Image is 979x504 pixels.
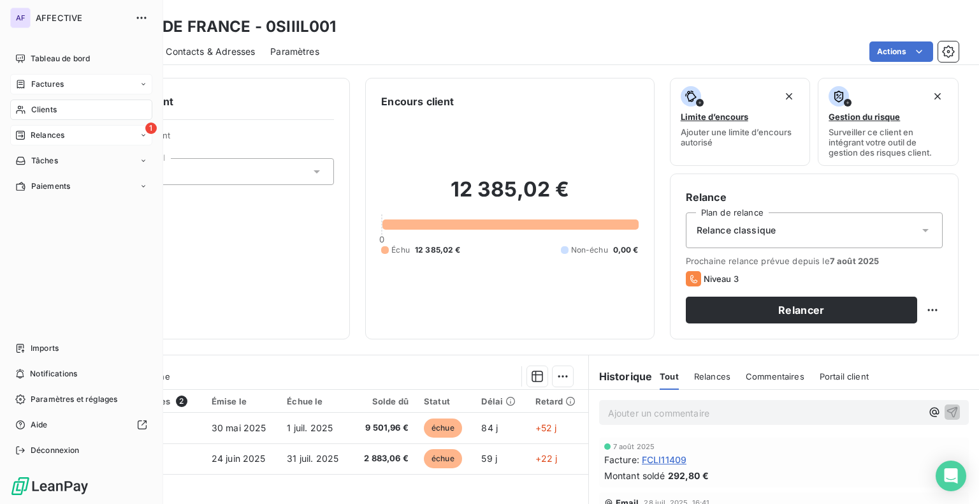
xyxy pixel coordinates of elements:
[535,422,557,433] span: +52 j
[287,422,333,433] span: 1 juil. 2025
[10,476,89,496] img: Logo LeanPay
[697,224,776,237] span: Relance classique
[830,256,880,266] span: 7 août 2025
[10,338,152,359] a: Imports
[704,274,739,284] span: Niveau 3
[31,104,57,115] span: Clients
[481,422,498,433] span: 84 j
[686,256,943,266] span: Prochaine relance prévue depuis le
[359,422,409,434] span: 9 501,96 €
[270,45,319,58] span: Paramètres
[103,130,334,148] span: Propriétés Client
[820,371,869,382] span: Portail client
[829,127,948,158] span: Surveiller ce client en intégrant votre outil de gestion des risques client.
[604,469,665,482] span: Montant soldé
[166,45,255,58] span: Contacts & Adresses
[571,244,608,256] span: Non-échu
[613,244,639,256] span: 0,00 €
[424,449,462,468] span: échue
[613,443,655,450] span: 7 août 2025
[869,41,933,62] button: Actions
[359,396,409,406] div: Solde dû
[287,453,338,464] span: 31 juil. 2025
[212,453,266,464] span: 24 juin 2025
[30,368,77,380] span: Notifications
[10,151,152,171] a: Tâches
[112,15,336,38] h3: SII ILE DE FRANCE - 0SIIIL001
[10,176,152,196] a: Paiements
[381,94,454,109] h6: Encours client
[681,112,748,122] span: Limite d’encours
[31,78,64,90] span: Factures
[31,445,80,456] span: Déconnexion
[424,396,467,406] div: Statut
[31,419,48,431] span: Aide
[36,13,127,23] span: AFFECTIVE
[31,343,59,354] span: Imports
[359,452,409,465] span: 2 883,06 €
[660,371,679,382] span: Tout
[176,396,187,407] span: 2
[10,415,152,435] a: Aide
[31,130,64,141] span: Relances
[381,177,638,215] h2: 12 385,02 €
[31,155,58,167] span: Tâches
[535,453,558,464] span: +22 j
[212,396,272,406] div: Émise le
[604,453,639,466] span: Facture :
[10,48,152,69] a: Tableau de bord
[589,369,653,384] h6: Historique
[686,297,917,323] button: Relancer
[481,396,519,406] div: Délai
[535,396,581,406] div: Retard
[481,453,497,464] span: 59 j
[379,234,384,244] span: 0
[10,389,152,410] a: Paramètres et réglages
[10,125,152,145] a: 1Relances
[391,244,410,256] span: Échu
[212,422,266,433] span: 30 mai 2025
[686,189,943,205] h6: Relance
[287,396,344,406] div: Échue le
[818,78,959,166] button: Gestion du risqueSurveiller ce client en intégrant votre outil de gestion des risques client.
[10,74,152,94] a: Factures
[668,469,709,482] span: 292,80 €
[31,394,117,405] span: Paramètres et réglages
[642,453,686,466] span: FCLI11409
[746,371,804,382] span: Commentaires
[10,100,152,120] a: Clients
[694,371,730,382] span: Relances
[681,127,800,147] span: Ajouter une limite d’encours autorisé
[829,112,900,122] span: Gestion du risque
[10,8,31,28] div: AF
[31,53,90,64] span: Tableau de bord
[670,78,811,166] button: Limite d’encoursAjouter une limite d’encours autorisé
[936,461,966,491] div: Open Intercom Messenger
[31,181,70,192] span: Paiements
[424,419,462,438] span: échue
[145,122,157,134] span: 1
[77,94,334,109] h6: Informations client
[415,244,461,256] span: 12 385,02 €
